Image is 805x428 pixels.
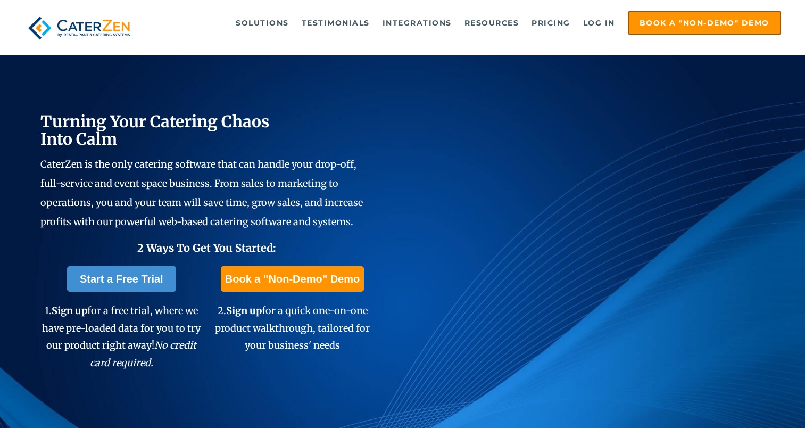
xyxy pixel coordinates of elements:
[628,11,781,35] a: Book a "Non-Demo" Demo
[52,304,87,317] span: Sign up
[137,241,276,254] span: 2 Ways To Get You Started:
[24,11,134,45] img: caterzen
[221,266,364,292] a: Book a "Non-Demo" Demo
[226,304,262,317] span: Sign up
[377,12,457,34] a: Integrations
[153,11,781,35] div: Navigation Menu
[578,12,620,34] a: Log in
[230,12,294,34] a: Solutions
[215,304,370,351] span: 2. for a quick one-on-one product walkthrough, tailored for your business' needs
[710,386,793,416] iframe: Help widget launcher
[42,304,201,368] span: 1. for a free trial, where we have pre-loaded data for you to try our product right away!
[67,266,176,292] a: Start a Free Trial
[459,12,525,34] a: Resources
[526,12,576,34] a: Pricing
[40,111,270,149] span: Turning Your Catering Chaos Into Calm
[40,158,363,228] span: CaterZen is the only catering software that can handle your drop-off, full-service and event spac...
[296,12,375,34] a: Testimonials
[90,339,197,368] em: No credit card required.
